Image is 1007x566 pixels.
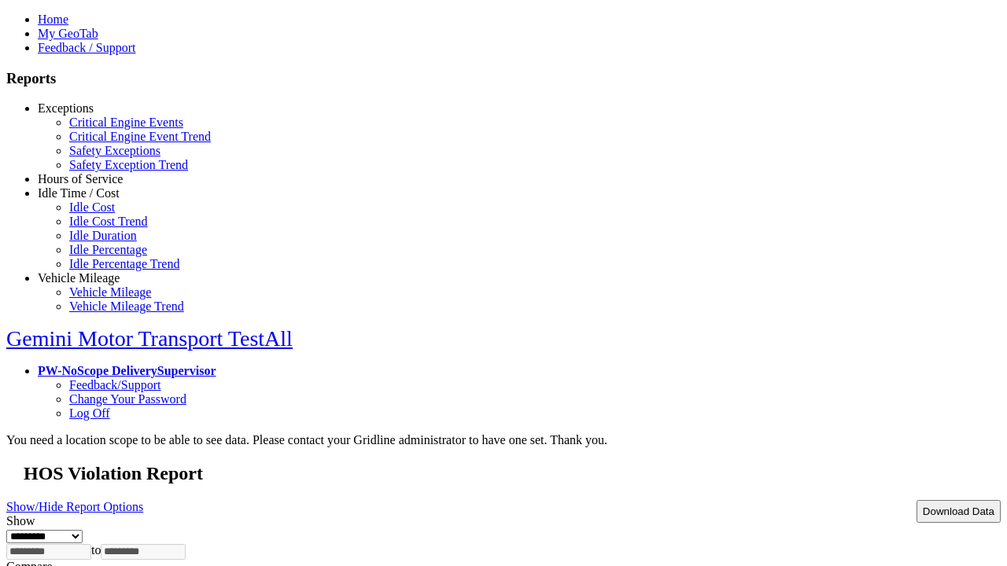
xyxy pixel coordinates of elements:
[69,200,115,214] a: Idle Cost
[38,172,123,186] a: Hours of Service
[38,41,135,54] a: Feedback / Support
[38,27,98,40] a: My GeoTab
[69,229,137,242] a: Idle Duration
[38,364,216,377] a: PW-NoScope DeliverySupervisor
[917,500,1001,523] button: Download Data
[69,116,183,129] a: Critical Engine Events
[6,326,293,351] a: Gemini Motor Transport TestAll
[69,257,179,270] a: Idle Percentage Trend
[69,392,186,406] a: Change Your Password
[69,144,160,157] a: Safety Exceptions
[69,130,211,143] a: Critical Engine Event Trend
[6,514,35,527] label: Show
[69,406,110,420] a: Log Off
[38,186,120,200] a: Idle Time / Cost
[6,496,143,517] a: Show/Hide Report Options
[69,285,151,299] a: Vehicle Mileage
[6,70,1001,87] h3: Reports
[6,433,1001,447] div: You need a location scope to be able to see data. Please contact your Gridline administrator to h...
[69,243,147,256] a: Idle Percentage
[69,300,184,313] a: Vehicle Mileage Trend
[24,463,1001,484] h2: HOS Violation Report
[69,378,160,391] a: Feedback/Support
[38,101,94,115] a: Exceptions
[91,543,101,557] span: to
[69,215,148,228] a: Idle Cost Trend
[38,13,68,26] a: Home
[69,158,188,171] a: Safety Exception Trend
[69,186,201,200] a: HOS Explanation Reports
[38,271,120,285] a: Vehicle Mileage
